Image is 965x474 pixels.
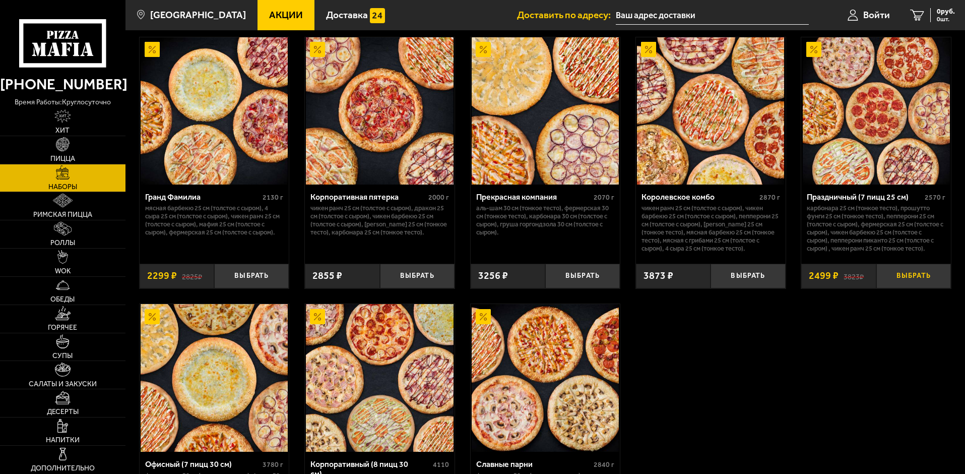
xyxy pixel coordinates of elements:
span: Пицца [50,155,75,162]
span: WOK [55,268,71,275]
img: Славные парни [472,304,619,451]
span: Наборы [48,184,77,191]
span: 0 шт. [937,16,955,22]
span: Хит [55,127,70,134]
img: Акционный [310,309,325,324]
button: Выбрать [876,264,951,288]
a: АкционныйОфисный (7 пицц 30 см) [140,304,289,451]
span: Горячее [48,324,77,331]
span: 3256 ₽ [478,271,508,281]
span: Обеды [50,296,75,303]
div: Праздничный (7 пицц 25 см) [807,192,922,202]
img: Акционный [145,309,160,324]
span: Салаты и закуски [29,381,97,388]
p: Чикен Ранч 25 см (толстое с сыром), Дракон 25 см (толстое с сыром), Чикен Барбекю 25 см (толстое ... [310,204,449,236]
a: АкционныйКорпоративная пятерка [305,37,455,185]
s: 2825 ₽ [182,271,202,281]
a: АкционныйПраздничный (7 пицц 25 см) [801,37,951,185]
span: 3780 г [263,460,283,469]
img: Акционный [641,42,656,57]
span: 0 руб. [937,8,955,15]
span: 4110 [433,460,449,469]
div: Гранд Фамилиа [145,192,261,202]
img: Корпоративная пятерка [306,37,453,185]
span: 2855 ₽ [312,271,342,281]
img: 15daf4d41897b9f0e9f617042186c801.svg [370,8,385,23]
img: Акционный [476,42,491,57]
span: 2000 г [428,193,449,202]
span: Дополнительно [31,465,95,472]
span: Войти [863,10,890,20]
span: Римская пицца [33,211,92,218]
p: Чикен Ранч 25 см (толстое с сыром), Чикен Барбекю 25 см (толстое с сыром), Пепперони 25 см (толст... [641,204,780,253]
p: Карбонара 25 см (тонкое тесто), Прошутто Фунги 25 см (тонкое тесто), Пепперони 25 см (толстое с с... [807,204,945,253]
input: Ваш адрес доставки [616,6,809,25]
span: 2840 г [594,460,614,469]
span: 2499 ₽ [809,271,839,281]
span: 2570 г [925,193,945,202]
img: Праздничный (7 пицц 25 см) [803,37,950,185]
span: Десерты [47,408,79,416]
span: 3873 ₽ [644,271,673,281]
span: Супы [52,352,73,360]
a: АкционныйКоролевское комбо [636,37,786,185]
img: Офисный (7 пицц 30 см) [141,304,288,451]
img: Акционный [476,309,491,324]
button: Выбрать [214,264,289,288]
p: Аль-Шам 30 см (тонкое тесто), Фермерская 30 см (тонкое тесто), Карбонара 30 см (толстое с сыром),... [476,204,615,236]
button: Выбрать [711,264,785,288]
a: АкционныйГранд Фамилиа [140,37,289,185]
a: АкционныйПрекрасная компания [471,37,620,185]
img: Корпоративный (8 пицц 30 см) [306,304,453,451]
img: Гранд Фамилиа [141,37,288,185]
button: Выбрать [545,264,620,288]
span: 2130 г [263,193,283,202]
span: Акции [269,10,303,20]
s: 3823 ₽ [844,271,864,281]
div: Офисный (7 пицц 30 см) [145,459,261,469]
div: Славные парни [476,459,592,469]
span: Напитки [46,437,80,444]
span: 2299 ₽ [147,271,177,281]
img: Акционный [145,42,160,57]
span: 2870 г [759,193,780,202]
img: Акционный [310,42,325,57]
div: Корпоративная пятерка [310,192,426,202]
button: Выбрать [380,264,455,288]
span: 2070 г [594,193,614,202]
a: АкционныйКорпоративный (8 пицц 30 см) [305,304,455,451]
img: Королевское комбо [637,37,784,185]
p: Мясная Барбекю 25 см (толстое с сыром), 4 сыра 25 см (толстое с сыром), Чикен Ранч 25 см (толстое... [145,204,284,236]
span: [GEOGRAPHIC_DATA] [150,10,246,20]
img: Акционный [806,42,821,57]
img: Прекрасная компания [472,37,619,185]
span: Доставить по адресу: [517,10,616,20]
span: Роллы [50,240,75,247]
div: Прекрасная компания [476,192,592,202]
div: Королевское комбо [641,192,757,202]
span: Доставка [326,10,368,20]
a: АкционныйСлавные парни [471,304,620,451]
